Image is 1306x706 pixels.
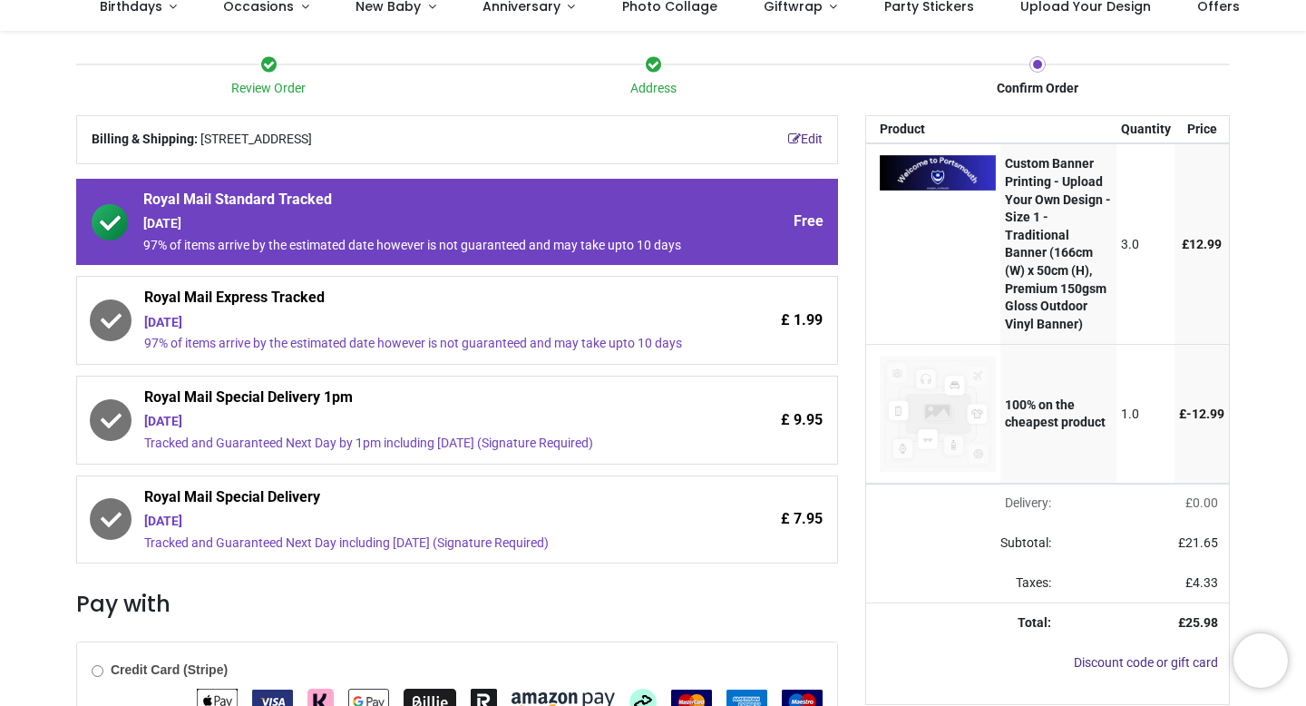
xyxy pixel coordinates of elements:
span: £ [1185,495,1218,510]
span: -﻿12.99 [1186,407,1224,421]
div: Address [461,80,845,98]
span: £ [1179,407,1224,421]
span: £ 1.99 [781,310,823,330]
th: Product [866,116,1000,143]
img: 9CN73WAAAABklEQVQDAMS8SgH+mIJSAAAAAElFTkSuQmCC [880,155,996,190]
td: Taxes: [866,564,1062,603]
span: Royal Mail Special Delivery [144,487,687,513]
span: 21.65 [1185,535,1218,550]
div: Review Order [76,80,461,98]
span: 4.33 [1193,575,1218,590]
img: 100% on the cheapest product [880,356,996,472]
div: 1.0 [1121,406,1171,424]
div: [DATE] [144,314,687,332]
span: Royal Mail Express Tracked [144,288,687,313]
div: 3.0 [1121,236,1171,254]
div: [DATE] [144,513,687,531]
th: Price [1174,116,1229,143]
span: £ [1185,575,1218,590]
iframe: Brevo live chat [1233,633,1288,688]
span: 12.99 [1189,237,1222,251]
th: Quantity [1116,116,1175,143]
div: Confirm Order [845,80,1230,98]
span: 25.98 [1185,615,1218,630]
span: Royal Mail Standard Tracked [143,190,687,215]
div: Tracked and Guaranteed Next Day by 1pm including [DATE] (Signature Required) [144,435,687,453]
td: Subtotal: [866,524,1062,564]
span: [STREET_ADDRESS] [200,131,312,149]
strong: £ [1178,615,1218,630]
span: £ [1182,237,1222,251]
span: Royal Mail Special Delivery 1pm [144,387,687,413]
h3: Pay with [76,589,838,620]
span: £ 9.95 [781,410,823,430]
a: Discount code or gift card [1074,655,1218,670]
div: [DATE] [144,413,687,431]
div: [DATE] [143,215,687,233]
span: Free [794,211,824,231]
strong: 100% on the cheapest product [1005,397,1106,430]
strong: Custom Banner Printing - Upload Your Own Design - Size 1 - Traditional Banner (166cm (W) x 50cm (... [1005,156,1111,330]
td: Delivery will be updated after choosing a new delivery method [866,484,1062,524]
a: Edit [788,131,823,149]
span: £ [1178,535,1218,550]
div: 97% of items arrive by the estimated date however is not guaranteed and may take upto 10 days [144,335,687,353]
strong: Total: [1018,615,1051,630]
b: Billing & Shipping: [92,132,198,146]
input: Credit Card (Stripe) [92,665,103,677]
div: Tracked and Guaranteed Next Day including [DATE] (Signature Required) [144,534,687,553]
b: Credit Card (Stripe) [111,662,228,677]
span: £ 7.95 [781,509,823,529]
div: 97% of items arrive by the estimated date however is not guaranteed and may take upto 10 days [143,237,687,255]
span: 0.00 [1193,495,1218,510]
